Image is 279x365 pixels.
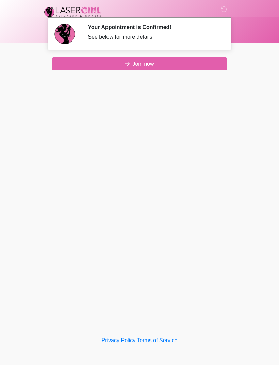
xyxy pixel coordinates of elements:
img: Agent Avatar [54,24,75,44]
h2: Your Appointment is Confirmed! [88,24,219,30]
img: Laser Girl Med Spa LLC Logo [43,5,103,19]
a: Terms of Service [137,337,177,343]
button: Join now [52,57,227,70]
div: See below for more details. [88,33,219,41]
a: | [135,337,137,343]
a: Privacy Policy [102,337,136,343]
